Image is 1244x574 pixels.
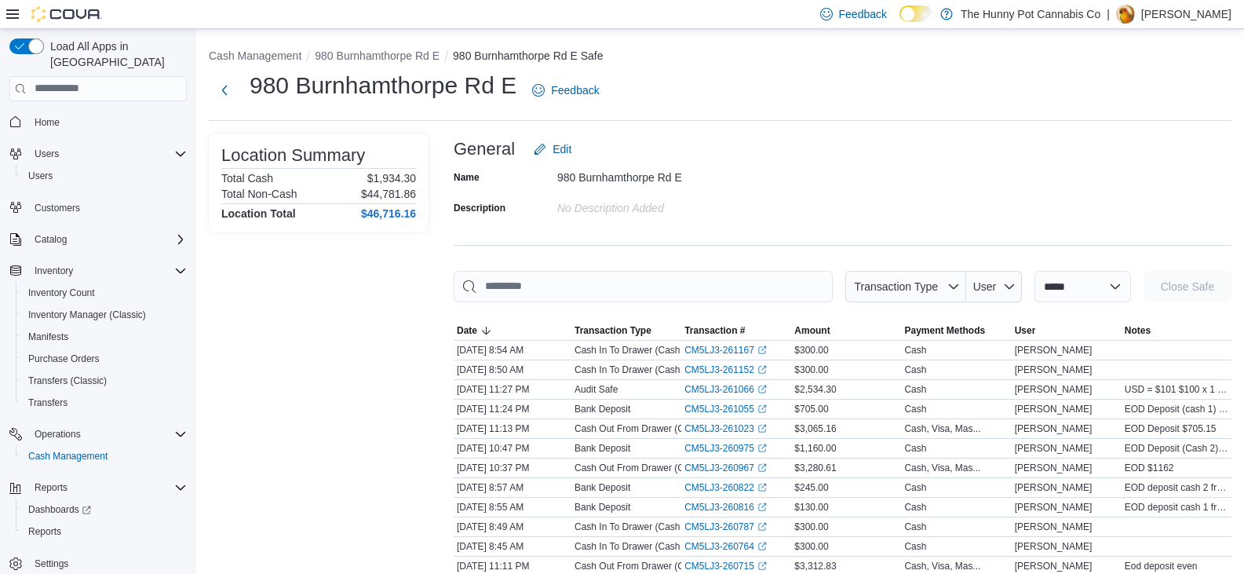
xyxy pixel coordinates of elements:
button: Users [28,144,65,163]
span: Eod deposit even [1125,560,1198,572]
span: User [1015,324,1036,337]
p: Bank Deposit [575,442,630,455]
span: $130.00 [794,501,828,514]
span: Inventory [28,261,187,280]
span: Transaction Type [854,280,938,293]
span: [PERSON_NAME] [1015,481,1093,494]
button: Close Safe [1144,271,1231,302]
span: $705.00 [794,403,828,415]
span: [PERSON_NAME] [1015,560,1093,572]
a: Transfers [22,393,74,412]
span: EOD deposit cash 2 from [DATE] - @8:57am 50 x 2 20 x 5 10 x 3 5 x 3 [1125,481,1228,494]
span: [PERSON_NAME] [1015,403,1093,415]
img: Cova [31,6,102,22]
span: Inventory Count [28,287,95,299]
p: Audit Safe [575,383,618,396]
span: EOD deposit cash 1 from [DATE] -@8:55am 100 x 1 20 x 1 10 x 1 [1125,501,1228,514]
span: Reports [22,522,187,541]
span: Reports [35,481,67,494]
a: CM5LJ3-261167External link [684,344,767,356]
button: Users [16,165,193,187]
svg: External link [757,542,767,551]
div: [DATE] 8:57 AM [454,478,571,497]
span: $1,160.00 [794,442,836,455]
button: Date [454,321,571,340]
span: $3,312.83 [794,560,836,572]
div: Cash [904,540,926,553]
a: CM5LJ3-261066External link [684,383,767,396]
input: Dark Mode [899,5,932,22]
label: Name [454,171,480,184]
p: Bank Deposit [575,481,630,494]
button: Purchase Orders [16,348,193,370]
button: Transaction # [681,321,791,340]
span: Transfers [28,397,67,409]
a: CM5LJ3-260764External link [684,540,767,553]
span: Reports [28,478,187,497]
nav: An example of EuiBreadcrumbs [209,48,1231,67]
span: $300.00 [794,364,828,376]
a: CM5LJ3-260787External link [684,521,767,533]
h3: General [454,140,515,159]
span: Inventory [35,265,73,277]
button: Cash Management [16,445,193,467]
svg: External link [757,424,767,433]
button: Reports [3,477,193,499]
p: $1,934.30 [367,172,416,185]
svg: External link [757,463,767,473]
a: Dashboards [22,500,97,519]
span: Customers [28,198,187,218]
div: [DATE] 8:50 AM [454,360,571,379]
button: Operations [3,423,193,445]
span: Manifests [28,331,68,343]
a: Cash Management [22,447,114,466]
p: $44,781.86 [361,188,416,200]
button: Transfers [16,392,193,414]
h6: Total Cash [221,172,273,185]
a: CM5LJ3-260975External link [684,442,767,455]
button: Transaction Type [845,271,966,302]
p: Bank Deposit [575,501,630,514]
div: 980 Burnhamthorpe Rd E [557,165,768,184]
span: Inventory Manager (Classic) [28,309,146,321]
span: $300.00 [794,540,828,553]
a: Reports [22,522,67,541]
a: CM5LJ3-260715External link [684,560,767,572]
span: $2,534.30 [794,383,836,396]
h6: Total Non-Cash [221,188,297,200]
span: User [973,280,997,293]
a: Feedback [526,75,605,106]
a: CM5LJ3-260967External link [684,462,767,474]
button: Transaction Type [571,321,681,340]
span: Settings [28,554,187,573]
button: Cash Management [209,49,301,62]
p: The Hunny Pot Cannabis Co [961,5,1100,24]
div: [DATE] 10:37 PM [454,459,571,477]
a: Purchase Orders [22,349,106,368]
button: Home [3,111,193,133]
span: Cash Management [28,450,108,462]
span: Date [457,324,477,337]
span: Operations [28,425,187,444]
h3: Location Summary [221,146,365,165]
span: Operations [35,428,81,441]
a: Inventory Manager (Classic) [22,305,152,324]
span: EOD Deposit (cash 1) - [DATE] $100 x 4 $50 x 4 $20 x 5 $5 x 1 [1125,403,1228,415]
a: Transfers (Classic) [22,371,113,390]
span: EOD $1162 [1125,462,1174,474]
div: Andy Ramgobin [1116,5,1135,24]
label: Description [454,202,505,214]
p: Bank Deposit [575,403,630,415]
span: Feedback [551,82,599,98]
svg: External link [757,345,767,355]
button: Catalog [28,230,73,249]
span: Settings [35,558,68,570]
svg: External link [757,483,767,492]
a: Manifests [22,327,75,346]
button: Reports [16,521,193,543]
h1: 980 Burnhamthorpe Rd E [250,70,516,101]
span: Load All Apps in [GEOGRAPHIC_DATA] [44,38,187,70]
a: Customers [28,199,86,218]
span: Transfers (Classic) [22,371,187,390]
